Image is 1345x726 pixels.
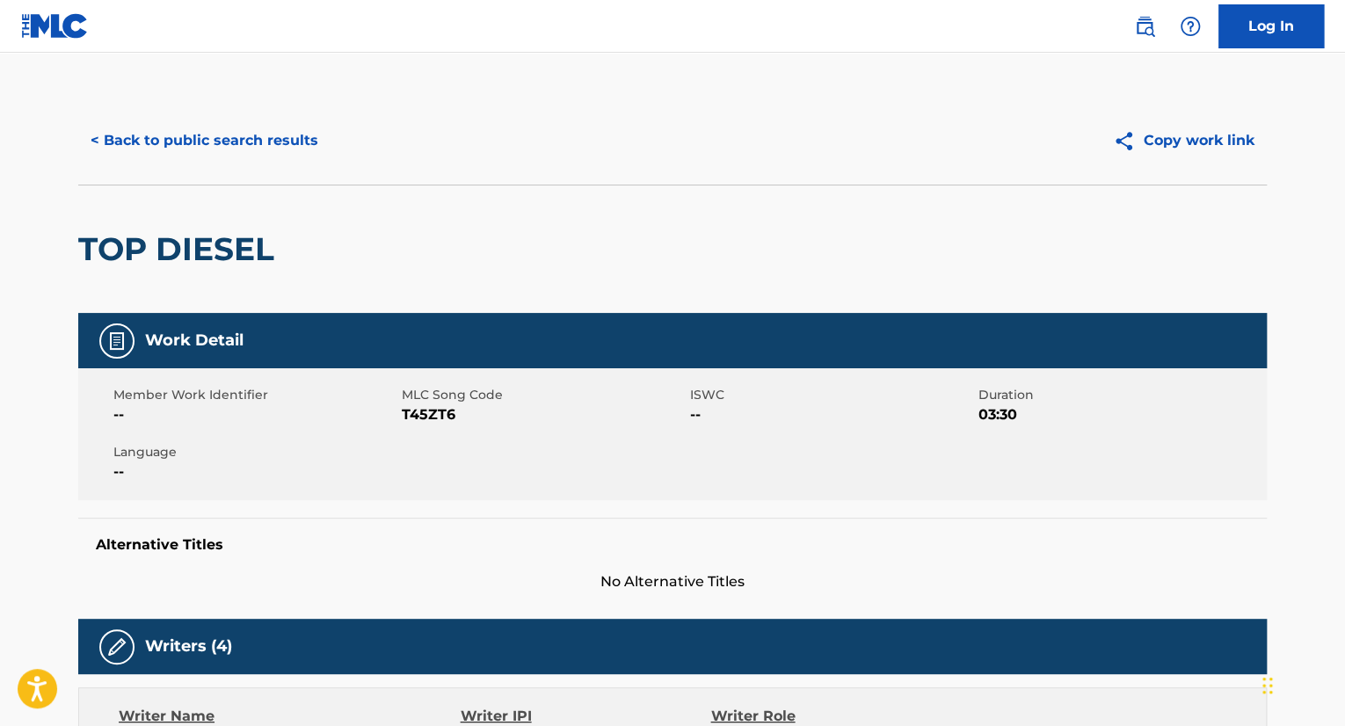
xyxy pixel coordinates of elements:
[145,330,244,351] h5: Work Detail
[978,386,1262,404] span: Duration
[978,404,1262,425] span: 03:30
[78,229,283,269] h2: TOP DIESEL
[21,13,89,39] img: MLC Logo
[1113,130,1144,152] img: Copy work link
[1180,16,1201,37] img: help
[690,386,974,404] span: ISWC
[1127,9,1162,44] a: Public Search
[78,571,1267,592] span: No Alternative Titles
[145,636,232,657] h5: Writers (4)
[1257,642,1345,726] iframe: Chat Widget
[402,404,686,425] span: T45ZT6
[1134,16,1155,37] img: search
[1262,659,1273,712] div: Drag
[1218,4,1324,48] a: Log In
[1173,9,1208,44] div: Help
[113,443,397,461] span: Language
[96,536,1249,554] h5: Alternative Titles
[1101,119,1267,163] button: Copy work link
[106,636,127,657] img: Writers
[690,404,974,425] span: --
[113,404,397,425] span: --
[402,386,686,404] span: MLC Song Code
[113,386,397,404] span: Member Work Identifier
[106,330,127,352] img: Work Detail
[113,461,397,483] span: --
[78,119,331,163] button: < Back to public search results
